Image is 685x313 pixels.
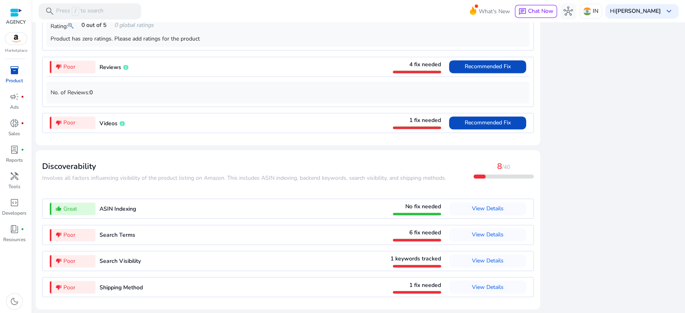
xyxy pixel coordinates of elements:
[664,6,674,16] span: keyboard_arrow_down
[51,88,525,97] p: No. of Reviews:
[42,162,446,171] h3: Discoverability
[449,228,526,241] button: View Details
[409,116,441,124] span: 1 fix needed
[10,297,19,306] span: dark_mode
[497,161,502,172] span: 8
[10,198,19,207] span: code_blocks
[479,4,510,18] span: What's New
[56,7,104,16] p: Press to search
[465,63,511,70] span: Recommended Fix
[51,21,73,30] p: Rating:
[10,171,19,181] span: handyman
[563,6,573,16] span: hub
[100,283,143,291] span: Shipping Method
[449,202,526,215] button: View Details
[100,257,141,265] span: Search Visibility
[55,232,62,238] mat-icon: thumb_down_alt
[63,205,77,213] span: Great
[45,6,55,16] span: search
[10,145,19,154] span: lab_profile
[409,281,441,289] span: 1 fix needed
[5,33,27,45] img: amazon.svg
[472,231,504,238] span: View Details
[610,8,661,14] p: Hi
[21,95,24,98] span: fiber_manual_record
[55,284,62,290] mat-icon: thumb_down_alt
[6,18,26,26] p: AGENCY
[81,21,106,29] span: 0 out of 5
[55,63,62,70] mat-icon: thumb_down_alt
[10,104,19,111] p: Ads
[10,65,19,75] span: inventory_2
[72,7,79,16] span: /
[472,257,504,264] span: View Details
[8,183,20,190] p: Tools
[409,61,441,68] span: 4 fix needed
[100,120,118,127] span: Videos
[10,224,19,234] span: book_4
[2,209,26,217] p: Developers
[560,3,576,19] button: hub
[42,174,446,182] span: ​​Involves all factors influencing visibility of the product listing on Amazon. This includes ASI...
[63,63,75,71] span: Poor
[390,255,441,262] span: 1 keywords tracked
[449,254,526,267] button: View Details
[89,89,93,96] b: 0
[55,120,62,126] mat-icon: thumb_down_alt
[518,8,526,16] span: chat
[405,203,441,210] span: No fix needed
[63,283,75,291] span: Poor
[10,92,19,102] span: campaign
[515,5,557,18] button: chatChat Now
[21,122,24,125] span: fiber_manual_record
[55,205,62,212] mat-icon: thumb_up_alt
[10,118,19,128] span: donut_small
[100,205,136,213] span: ASIN Indexing
[6,156,23,164] p: Reports
[21,228,24,231] span: fiber_manual_record
[449,116,526,129] button: Recommended Fix
[502,163,510,171] span: /40
[528,7,553,15] span: Chat Now
[63,118,75,127] span: Poor
[465,119,511,126] span: Recommended Fix
[3,236,26,243] p: Resources
[51,35,525,43] div: Product has zero ratings. Please add ratings for the product
[449,280,526,293] button: View Details
[63,231,75,239] span: Poor
[593,4,598,18] p: IN
[616,7,661,15] b: [PERSON_NAME]
[63,257,75,265] span: Poor
[472,205,504,212] span: View Details
[100,63,121,71] span: Reviews
[6,77,23,84] p: Product
[114,21,154,29] span: 0 global ratings
[472,283,504,291] span: View Details
[583,7,591,15] img: in.svg
[5,48,27,54] p: Marketplace
[449,60,526,73] button: Recommended Fix
[21,148,24,151] span: fiber_manual_record
[8,130,20,137] p: Sales
[100,231,135,239] span: Search Terms
[55,258,62,264] mat-icon: thumb_down_alt
[409,229,441,236] span: 6 fix needed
